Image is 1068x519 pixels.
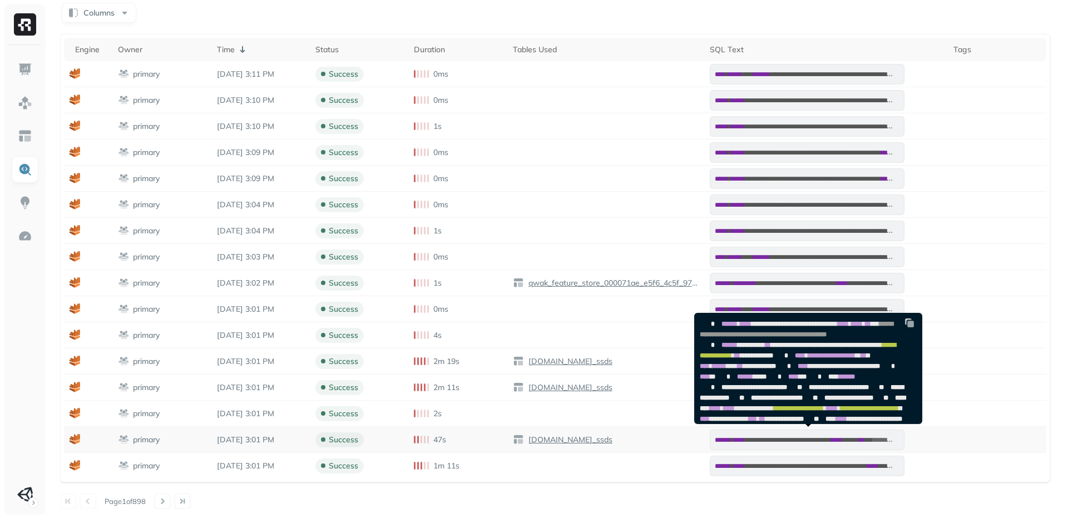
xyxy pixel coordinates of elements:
p: 4s [433,330,442,341]
div: Engine [75,44,107,55]
p: Sep 3, 2025 3:04 PM [217,199,304,210]
p: success [329,173,358,184]
img: workgroup [118,94,130,106]
img: workgroup [118,382,130,393]
img: table [513,382,524,393]
img: table [513,356,524,367]
p: 2m 19s [433,356,459,367]
p: 47s [433,435,446,445]
p: primary [133,173,160,184]
p: 1m 11s [433,461,459,471]
p: success [329,435,358,445]
p: Sep 3, 2025 3:10 PM [217,121,304,132]
p: 1s [433,278,442,288]
p: 1s [433,121,442,132]
p: 0ms [433,147,448,158]
p: success [329,330,358,341]
img: Insights [18,196,32,210]
p: 0ms [433,69,448,79]
p: primary [133,278,160,288]
p: primary [133,461,160,471]
p: 2s [433,408,442,419]
p: success [329,95,358,106]
p: primary [133,435,160,445]
img: workgroup [118,251,130,262]
p: primary [133,147,160,158]
img: Ryft [14,13,36,36]
p: 2m 11s [433,382,459,393]
img: workgroup [118,303,130,315]
p: Page 1 of 898 [105,496,146,506]
p: Sep 3, 2025 3:01 PM [217,304,304,315]
p: primary [133,382,160,393]
p: Sep 3, 2025 3:10 PM [217,95,304,106]
p: [DOMAIN_NAME]_ssds [526,382,612,393]
p: primary [133,95,160,106]
p: 1s [433,226,442,236]
div: Time [217,43,304,56]
img: workgroup [118,225,130,236]
p: primary [133,121,160,132]
img: workgroup [118,356,130,367]
p: success [329,147,358,158]
p: primary [133,304,160,315]
img: table [513,277,524,288]
div: Status [315,44,403,55]
p: 0ms [433,173,448,184]
div: Duration [414,44,501,55]
button: Columns [62,3,136,23]
p: primary [133,408,160,419]
p: success [329,121,358,132]
p: 0ms [433,304,448,315]
p: success [329,278,358,288]
img: Unity [17,487,33,502]
a: [DOMAIN_NAME]_ssds [524,435,612,445]
p: success [329,199,358,210]
p: success [329,382,358,393]
img: table [513,434,524,445]
p: success [329,461,358,471]
p: primary [133,356,160,367]
img: Dashboard [18,62,32,77]
p: Sep 3, 2025 3:01 PM [217,435,304,445]
p: Sep 3, 2025 3:02 PM [217,278,304,288]
p: qwak_feature_store_000071ae_e5f6_4c5f_97ab_2b533d00d294.offline_feature_store_test_2_wisdom_analy... [526,278,699,288]
p: Sep 3, 2025 3:01 PM [217,461,304,471]
p: primary [133,330,160,341]
p: [DOMAIN_NAME]_ssds [526,356,612,367]
p: primary [133,226,160,236]
img: workgroup [118,460,130,471]
img: workgroup [118,330,130,341]
p: Sep 3, 2025 3:09 PM [217,173,304,184]
p: success [329,408,358,419]
img: workgroup [118,173,130,184]
p: primary [133,199,160,210]
p: success [329,356,358,367]
img: Asset Explorer [18,129,32,143]
p: 0ms [433,199,448,210]
p: success [329,226,358,236]
div: Owner [118,44,205,55]
img: Assets [18,96,32,110]
p: Sep 3, 2025 3:09 PM [217,147,304,158]
p: success [329,252,358,262]
img: workgroup [118,199,130,210]
p: primary [133,69,160,79]
p: [DOMAIN_NAME]_ssds [526,435,612,445]
div: Tables Used [513,44,699,55]
p: Sep 3, 2025 3:01 PM [217,382,304,393]
img: workgroup [118,147,130,158]
img: workgroup [118,408,130,419]
img: workgroup [118,434,130,445]
p: Sep 3, 2025 3:11 PM [217,69,304,79]
a: qwak_feature_store_000071ae_e5f6_4c5f_97ab_2b533d00d294.offline_feature_store_test_2_wisdom_analy... [524,278,699,288]
p: 0ms [433,95,448,106]
p: Sep 3, 2025 3:01 PM [217,356,304,367]
a: [DOMAIN_NAME]_ssds [524,356,612,367]
img: Query Explorer [18,162,32,177]
div: Tags [953,44,1041,55]
p: 0ms [433,252,448,262]
p: primary [133,252,160,262]
p: success [329,304,358,315]
img: workgroup [118,121,130,132]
